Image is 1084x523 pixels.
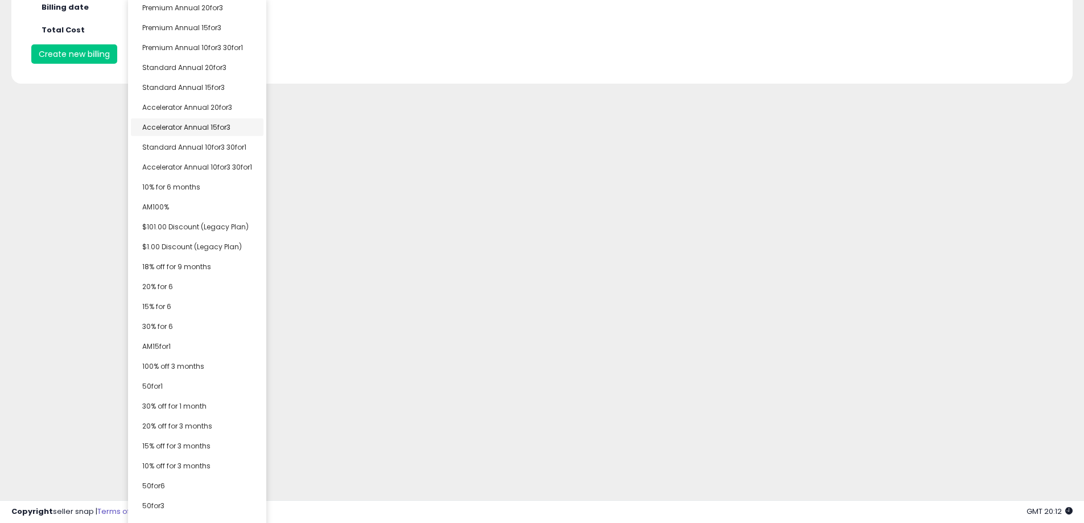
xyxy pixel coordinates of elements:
[142,142,246,152] span: Standard Annual 10for3 30for1
[142,501,164,510] span: 50for3
[1027,506,1073,517] span: 2025-10-14 20:12 GMT
[97,506,146,517] a: Terms of Use
[142,401,207,411] span: 30% off for 1 month
[142,461,211,471] span: 10% off for 3 months
[142,421,212,431] span: 20% off for 3 months
[142,83,225,92] span: Standard Annual 15for3
[142,182,200,192] span: 10% for 6 months
[142,222,249,232] span: $101.00 Discount (Legacy Plan)
[142,242,242,252] span: $1.00 Discount (Legacy Plan)
[142,381,163,391] span: 50for1
[42,2,89,13] strong: Billing date
[142,162,252,172] span: Accelerator Annual 10for3 30for1
[11,506,53,517] strong: Copyright
[142,302,171,311] span: 15% for 6
[119,25,378,36] div: 250 USD per month
[142,481,165,491] span: 50for6
[142,262,211,271] span: 18% off for 9 months
[142,3,223,13] span: Premium Annual 20for3
[142,341,171,351] span: AM15for1
[11,506,197,517] div: seller snap | |
[42,24,85,35] strong: Total Cost
[142,23,221,32] span: Premium Annual 15for3
[142,322,173,331] span: 30% for 6
[142,43,243,52] span: Premium Annual 10for3 30for1
[142,441,211,451] span: 15% off for 3 months
[31,44,117,64] button: Create new billing
[142,282,173,291] span: 20% for 6
[142,63,226,72] span: Standard Annual 20for3
[142,122,230,132] span: Accelerator Annual 15for3
[142,102,232,112] span: Accelerator Annual 20for3
[142,361,204,371] span: 100% off 3 months
[142,202,169,212] span: AM100%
